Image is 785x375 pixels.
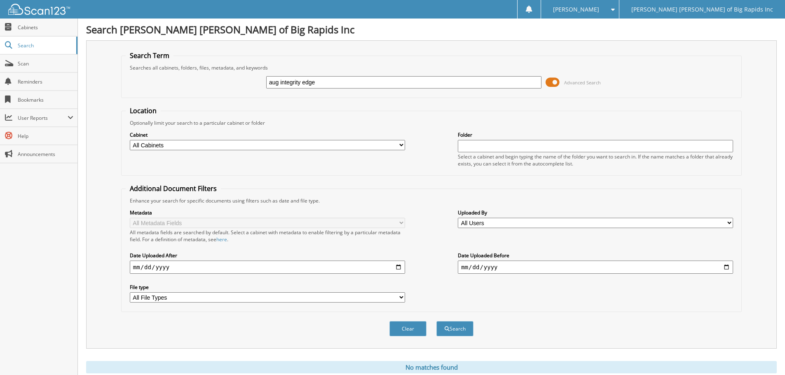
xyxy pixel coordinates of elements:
[126,51,173,60] legend: Search Term
[130,131,405,138] label: Cabinet
[18,151,73,158] span: Announcements
[130,209,405,216] label: Metadata
[18,133,73,140] span: Help
[18,60,73,67] span: Scan
[126,64,737,71] div: Searches all cabinets, folders, files, metadata, and keywords
[18,96,73,103] span: Bookmarks
[18,42,72,49] span: Search
[18,114,68,121] span: User Reports
[126,106,161,115] legend: Location
[458,261,733,274] input: end
[130,284,405,291] label: File type
[436,321,473,336] button: Search
[458,131,733,138] label: Folder
[130,229,405,243] div: All metadata fields are searched by default. Select a cabinet with metadata to enable filtering b...
[458,252,733,259] label: Date Uploaded Before
[18,78,73,85] span: Reminders
[86,361,777,373] div: No matches found
[18,24,73,31] span: Cabinets
[631,7,773,12] span: [PERSON_NAME] [PERSON_NAME] of Big Rapids Inc
[126,119,737,126] div: Optionally limit your search to a particular cabinet or folder
[564,79,601,86] span: Advanced Search
[458,209,733,216] label: Uploaded By
[216,236,227,243] a: here
[126,184,221,193] legend: Additional Document Filters
[86,23,777,36] h1: Search [PERSON_NAME] [PERSON_NAME] of Big Rapids Inc
[458,153,733,167] div: Select a cabinet and begin typing the name of the folder you want to search in. If the name match...
[130,261,405,274] input: start
[553,7,599,12] span: [PERSON_NAME]
[8,4,70,15] img: scan123-logo-white.svg
[130,252,405,259] label: Date Uploaded After
[126,197,737,204] div: Enhance your search for specific documents using filters such as date and file type.
[389,321,426,336] button: Clear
